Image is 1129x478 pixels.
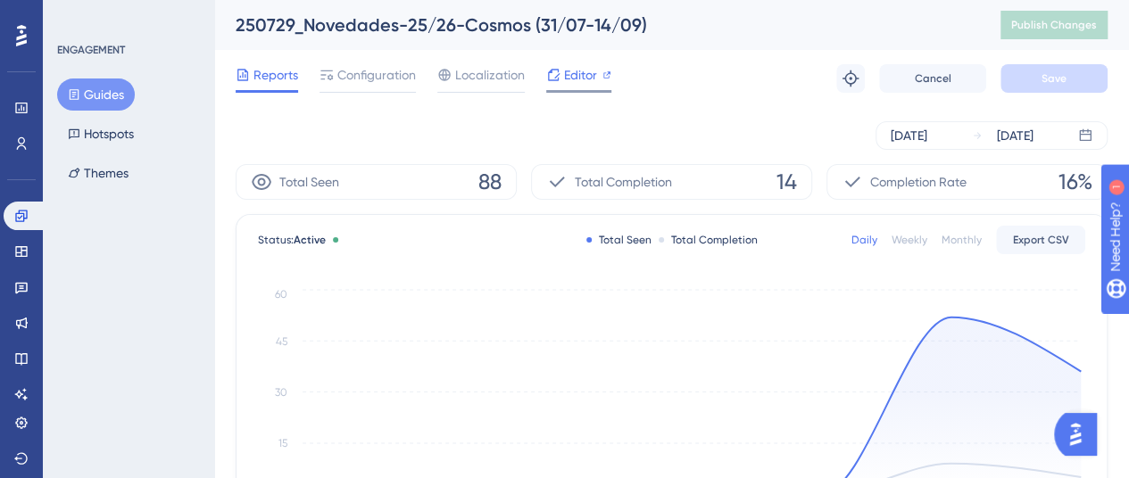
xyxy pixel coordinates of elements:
span: Total Seen [279,171,339,193]
span: 88 [478,168,502,196]
button: Hotspots [57,118,145,150]
span: Configuration [337,64,416,86]
div: Daily [851,233,877,247]
button: Guides [57,78,135,111]
button: Publish Changes [1000,11,1108,39]
span: 14 [776,168,797,196]
div: Weekly [892,233,927,247]
span: Active [294,234,326,246]
span: Publish Changes [1011,18,1097,32]
div: ENGAGEMENT [57,43,125,57]
div: Total Completion [659,233,758,247]
iframe: UserGuiding AI Assistant Launcher [1054,408,1108,461]
tspan: 30 [275,386,287,399]
span: 16% [1058,168,1092,196]
button: Save [1000,64,1108,93]
span: Save [1042,71,1067,86]
div: 250729_Novedades-25/26-Cosmos (31/07-14/09) [236,12,956,37]
div: 1 [124,9,129,23]
tspan: 15 [278,437,287,449]
span: Localization [455,64,525,86]
div: [DATE] [891,125,927,146]
tspan: 45 [276,335,287,348]
tspan: 60 [275,288,287,301]
div: Monthly [942,233,982,247]
button: Export CSV [996,226,1085,254]
span: Status: [258,233,326,247]
button: Cancel [879,64,986,93]
span: Cancel [915,71,951,86]
span: Editor [564,64,597,86]
span: Completion Rate [870,171,967,193]
button: Themes [57,157,139,189]
span: Need Help? [42,4,112,26]
span: Total Completion [575,171,672,193]
div: Total Seen [586,233,652,247]
div: [DATE] [997,125,1034,146]
span: Reports [253,64,298,86]
span: Export CSV [1013,233,1069,247]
